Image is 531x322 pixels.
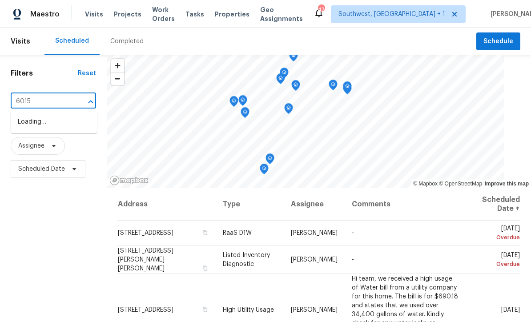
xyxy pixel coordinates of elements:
div: Overdue [473,233,520,242]
div: Map marker [260,164,269,177]
div: Reset [78,69,96,78]
span: Projects [114,10,141,19]
div: Loading… [11,111,97,133]
span: [DATE] [473,225,520,242]
span: [STREET_ADDRESS] [118,230,173,236]
div: Map marker [276,73,285,87]
span: Work Orders [152,5,175,23]
div: Overdue [473,259,520,268]
span: [STREET_ADDRESS][PERSON_NAME][PERSON_NAME] [118,247,173,271]
canvas: Map [107,55,504,188]
span: Scheduled Date [18,165,65,173]
div: Map marker [343,81,352,95]
span: - [352,230,354,236]
span: High Utility Usage [223,306,274,313]
input: Search for an address... [11,95,71,109]
span: Geo Assignments [260,5,303,23]
button: Close [84,96,97,108]
span: RaaS D1W [223,230,252,236]
th: Scheduled Date ↑ [466,188,520,221]
a: Mapbox homepage [109,175,149,185]
a: OpenStreetMap [439,181,482,187]
span: - [352,256,354,262]
span: [PERSON_NAME] [291,256,338,262]
button: Copy Address [201,305,209,313]
span: Visits [11,32,30,51]
span: Tasks [185,11,204,17]
a: Mapbox [413,181,438,187]
span: Zoom out [111,72,124,85]
span: [DATE] [501,306,520,313]
span: Listed Inventory Diagnostic [223,252,270,267]
span: Assignee [18,141,44,150]
span: Visits [85,10,103,19]
div: Map marker [241,107,249,121]
span: [STREET_ADDRESS] [118,306,173,313]
div: Map marker [280,68,289,81]
th: Type [216,188,284,221]
span: Properties [215,10,249,19]
th: Address [117,188,216,221]
button: Copy Address [201,229,209,237]
a: Improve this map [485,181,529,187]
div: Map marker [265,153,274,167]
span: Maestro [30,10,60,19]
div: Map marker [289,51,298,64]
span: [PERSON_NAME] [291,306,338,313]
button: Schedule [476,32,520,51]
span: [DATE] [473,252,520,268]
h1: Filters [11,69,78,78]
div: Completed [110,37,144,46]
button: Zoom out [111,72,124,85]
span: [PERSON_NAME] [291,230,338,236]
div: Map marker [291,80,300,94]
th: Comments [345,188,466,221]
div: 47 [318,5,324,14]
span: Southwest, [GEOGRAPHIC_DATA] + 1 [338,10,445,19]
button: Copy Address [201,264,209,272]
button: Zoom in [111,59,124,72]
div: Scheduled [55,36,89,45]
div: Map marker [229,96,238,110]
div: Map marker [284,103,293,117]
span: Schedule [483,36,513,47]
div: Map marker [329,80,338,93]
div: Map marker [238,95,247,109]
th: Assignee [284,188,345,221]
